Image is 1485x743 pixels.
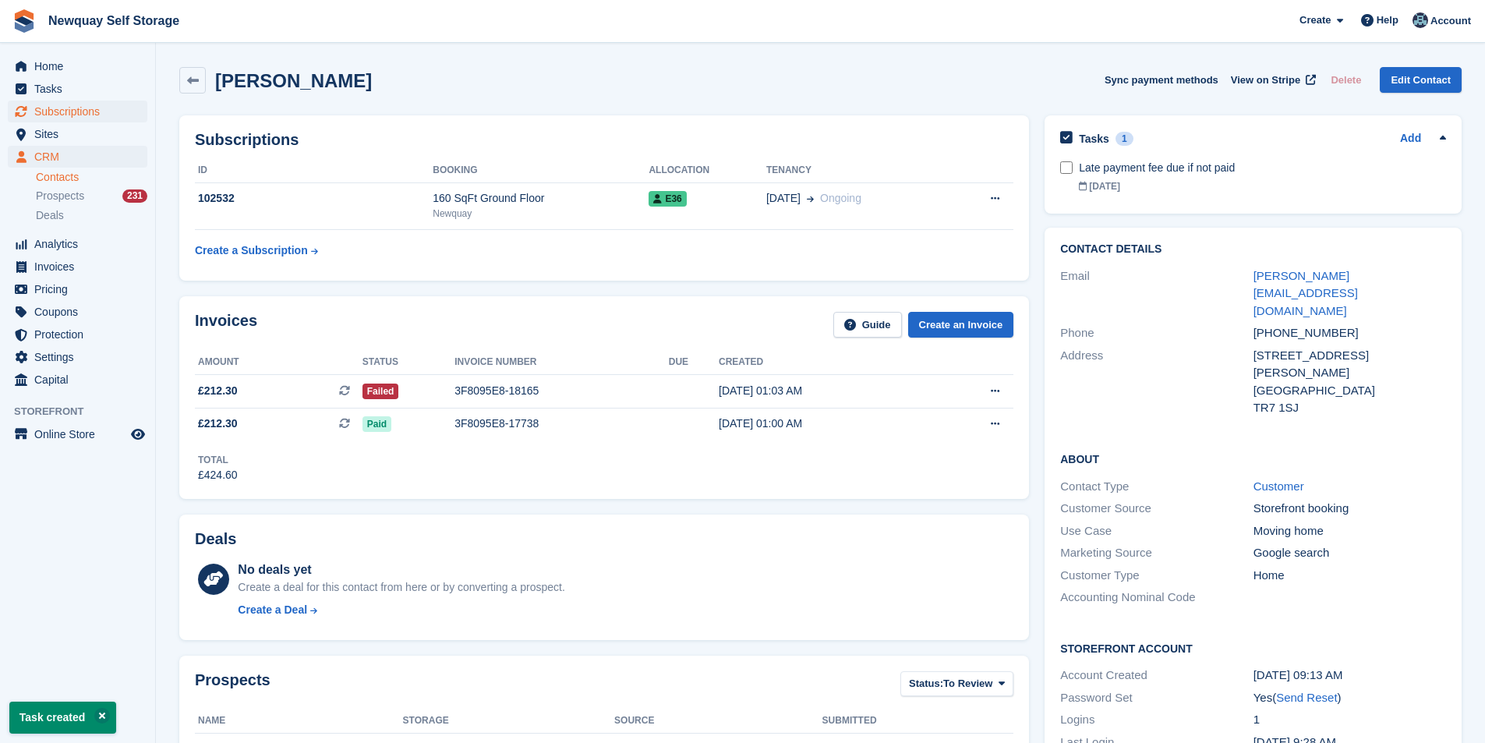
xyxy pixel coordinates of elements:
[649,191,686,207] span: E36
[1060,640,1446,656] h2: Storefront Account
[719,350,931,375] th: Created
[1060,451,1446,466] h2: About
[195,709,403,734] th: Name
[433,190,649,207] div: 160 SqFt Ground Floor
[1060,567,1253,585] div: Customer Type
[433,207,649,221] div: Newquay
[1253,667,1446,685] div: [DATE] 09:13 AM
[198,416,238,432] span: £212.30
[34,146,128,168] span: CRM
[195,242,308,259] div: Create a Subscription
[215,70,372,91] h2: [PERSON_NAME]
[34,55,128,77] span: Home
[908,312,1014,338] a: Create an Invoice
[362,416,391,432] span: Paid
[34,123,128,145] span: Sites
[8,55,147,77] a: menu
[8,123,147,145] a: menu
[34,301,128,323] span: Coupons
[454,350,669,375] th: Invoice number
[8,423,147,445] a: menu
[34,256,128,278] span: Invoices
[820,192,861,204] span: Ongoing
[719,383,931,399] div: [DATE] 01:03 AM
[822,709,942,734] th: Submitted
[1253,364,1446,382] div: [PERSON_NAME]
[433,158,649,183] th: Booking
[1060,689,1253,707] div: Password Set
[1060,347,1253,417] div: Address
[195,131,1013,149] h2: Subscriptions
[195,671,270,700] h2: Prospects
[1060,324,1253,342] div: Phone
[362,384,399,399] span: Failed
[669,350,719,375] th: Due
[1253,324,1446,342] div: [PHONE_NUMBER]
[34,369,128,391] span: Capital
[719,416,931,432] div: [DATE] 01:00 AM
[195,158,433,183] th: ID
[766,158,950,183] th: Tenancy
[1253,399,1446,417] div: TR7 1SJ
[1276,691,1337,704] a: Send Reset
[909,676,943,692] span: Status:
[454,383,669,399] div: 3F8095E8-18165
[1253,522,1446,540] div: Moving home
[1060,589,1253,607] div: Accounting Nominal Code
[1253,269,1358,317] a: [PERSON_NAME][EMAIL_ADDRESS][DOMAIN_NAME]
[1324,67,1367,93] button: Delete
[8,369,147,391] a: menu
[900,671,1013,697] button: Status: To Review
[8,101,147,122] a: menu
[34,101,128,122] span: Subscriptions
[1400,130,1421,148] a: Add
[1413,12,1428,28] img: Colette Pearce
[122,189,147,203] div: 231
[12,9,36,33] img: stora-icon-8386f47178a22dfd0bd8f6a31ec36ba5ce8667c1dd55bd0f319d3a0aa187defe.svg
[195,190,433,207] div: 102532
[14,404,155,419] span: Storefront
[1105,67,1218,93] button: Sync payment methods
[1253,382,1446,400] div: [GEOGRAPHIC_DATA]
[1253,500,1446,518] div: Storefront booking
[34,423,128,445] span: Online Store
[34,78,128,100] span: Tasks
[8,233,147,255] a: menu
[8,278,147,300] a: menu
[8,324,147,345] a: menu
[198,467,238,483] div: £424.60
[1253,479,1304,493] a: Customer
[238,602,307,618] div: Create a Deal
[1430,13,1471,29] span: Account
[403,709,615,734] th: Storage
[1253,689,1446,707] div: Yes
[1060,522,1253,540] div: Use Case
[1060,544,1253,562] div: Marketing Source
[454,416,669,432] div: 3F8095E8-17738
[1079,152,1446,201] a: Late payment fee due if not paid [DATE]
[195,350,362,375] th: Amount
[1060,267,1253,320] div: Email
[1060,711,1253,729] div: Logins
[649,158,766,183] th: Allocation
[362,350,454,375] th: Status
[36,170,147,185] a: Contacts
[42,8,186,34] a: Newquay Self Storage
[1253,544,1446,562] div: Google search
[1079,160,1446,176] div: Late payment fee due if not paid
[8,78,147,100] a: menu
[34,278,128,300] span: Pricing
[833,312,902,338] a: Guide
[36,189,84,203] span: Prospects
[1231,73,1300,88] span: View on Stripe
[1272,691,1341,704] span: ( )
[614,709,822,734] th: Source
[1079,132,1109,146] h2: Tasks
[198,383,238,399] span: £212.30
[1253,567,1446,585] div: Home
[36,208,64,223] span: Deals
[9,702,116,734] p: Task created
[198,453,238,467] div: Total
[766,190,801,207] span: [DATE]
[34,233,128,255] span: Analytics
